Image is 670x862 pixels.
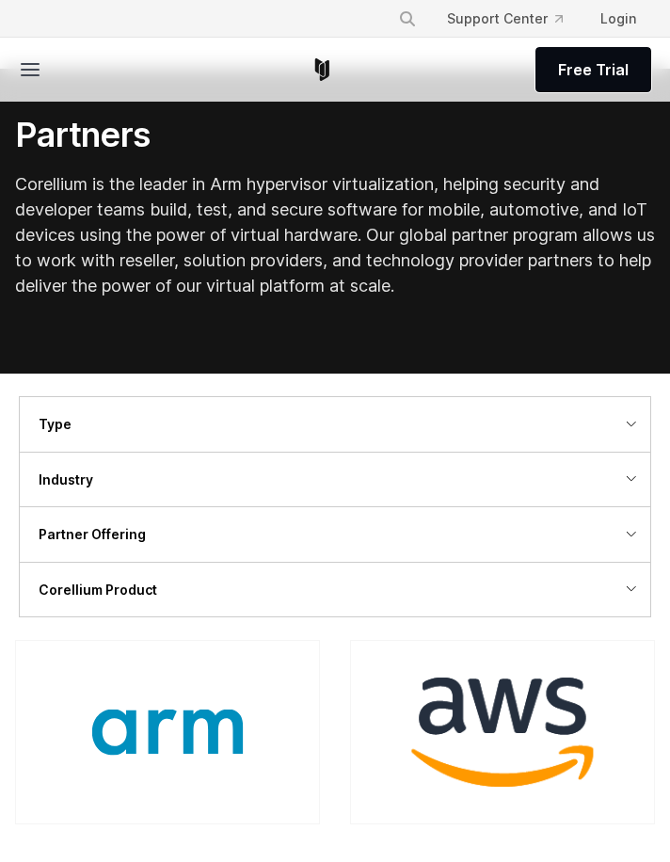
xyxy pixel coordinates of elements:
[39,582,157,598] strong: Corellium Product
[558,58,629,81] span: Free Trial
[391,2,424,36] button: Search
[15,114,655,156] h1: Partners
[39,416,72,432] strong: Type
[311,58,334,81] a: Corellium Home
[39,471,93,487] strong: Industry
[585,2,651,36] a: Login
[15,171,655,298] p: Corellium is the leader in Arm hypervisor virtualization, helping security and developer teams bu...
[350,640,655,824] a: AWS
[39,526,146,542] strong: Partner Offering
[411,678,593,787] img: AWS
[535,47,651,92] a: Free Trial
[92,710,244,756] img: ARM
[15,640,320,824] a: ARM
[383,2,651,36] div: Navigation Menu
[432,2,578,36] a: Support Center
